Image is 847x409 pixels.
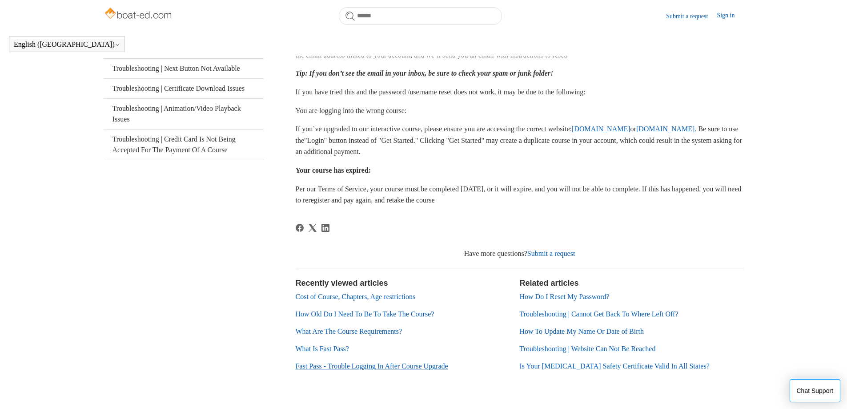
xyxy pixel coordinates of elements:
p: If you’ve upgraded to our interactive course, please ensure you are accessing the correct website... [296,123,744,158]
a: [DOMAIN_NAME] [636,125,695,133]
em: Tip: If you don’t see the email in your inbox, be sure to check your spam or junk folder! [296,69,554,77]
a: Troubleshooting | Cannot Get Back To Where Left Off? [520,310,678,318]
input: Search [339,7,502,25]
a: Troubleshooting | Certificate Download Issues [104,79,264,98]
h2: Related articles [520,277,744,289]
p: Per our Terms of Service, your course must be completed [DATE], or it will expire, and you will n... [296,183,744,206]
a: How To Update My Name Or Date of Birth [520,328,644,335]
a: [DOMAIN_NAME] [572,125,630,133]
a: Submit a request [527,250,575,257]
a: LinkedIn [321,224,329,232]
a: What Is Fast Pass? [296,345,349,352]
a: Troubleshooting | Animation/Video Playback Issues [104,99,264,129]
a: How Do I Reset My Password? [520,293,610,300]
button: English ([GEOGRAPHIC_DATA]) [14,40,120,49]
h2: Recently viewed articles [296,277,511,289]
a: Troubleshooting | Credit Card Is Not Being Accepted For The Payment Of A Course [104,130,264,160]
svg: Share this page on LinkedIn [321,224,329,232]
a: Troubleshooting | Next Button Not Available [104,59,264,78]
p: If you have tried this and the password /username reset does not work, it may be due to the follo... [296,86,744,98]
a: X Corp [309,224,317,232]
a: How Old Do I Need To Be To Take The Course? [296,310,434,318]
img: Boat-Ed Help Center home page [104,5,174,23]
div: Have more questions? [296,248,744,259]
a: Is Your [MEDICAL_DATA] Safety Certificate Valid In All States? [520,362,710,370]
a: Fast Pass - Trouble Logging In After Course Upgrade [296,362,448,370]
a: Sign in [717,11,743,21]
a: Facebook [296,224,304,232]
svg: Share this page on X Corp [309,224,317,232]
a: What Are The Course Requirements? [296,328,402,335]
p: You are logging into the wrong course: [296,105,744,117]
button: Chat Support [790,379,841,402]
a: Submit a request [666,12,717,21]
a: Troubleshooting | Website Can Not Be Reached [520,345,656,352]
a: Cost of Course, Chapters, Age restrictions [296,293,416,300]
strong: Your course has expired: [296,166,371,174]
svg: Share this page on Facebook [296,224,304,232]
